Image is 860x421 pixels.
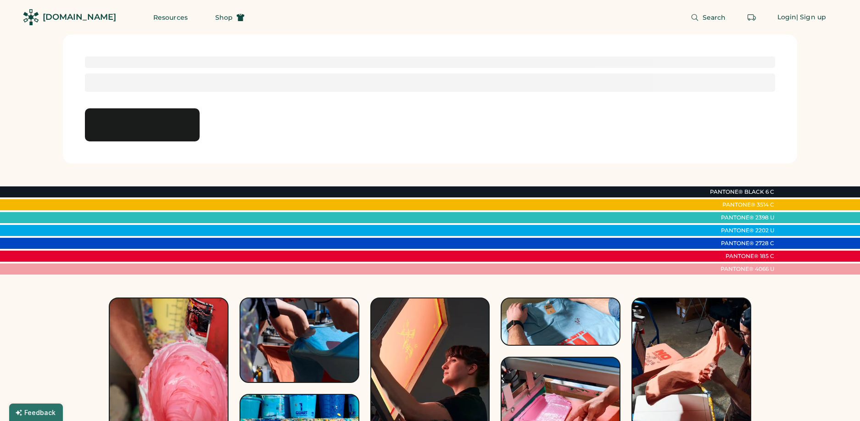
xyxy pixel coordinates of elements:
[23,9,39,25] img: Rendered Logo - Screens
[142,8,199,27] button: Resources
[777,13,797,22] div: Login
[43,11,116,23] div: [DOMAIN_NAME]
[743,8,761,27] button: Retrieve an order
[680,8,737,27] button: Search
[796,13,826,22] div: | Sign up
[204,8,256,27] button: Shop
[215,14,233,21] span: Shop
[703,14,726,21] span: Search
